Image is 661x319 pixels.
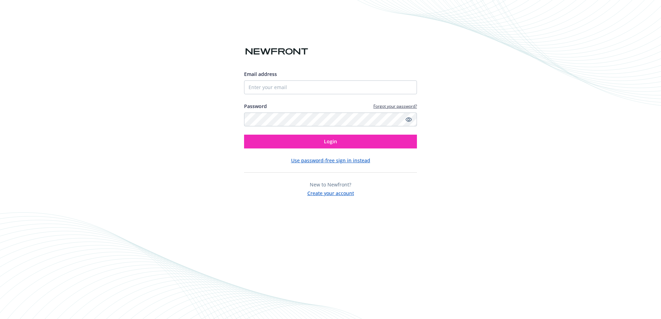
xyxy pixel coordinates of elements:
[244,103,267,110] label: Password
[244,135,417,148] button: Login
[307,188,354,197] button: Create your account
[310,181,351,188] span: New to Newfront?
[291,157,370,164] button: Use password-free sign in instead
[373,103,417,109] a: Forgot your password?
[244,80,417,94] input: Enter your email
[404,115,413,124] a: Show password
[244,46,309,58] img: Newfront logo
[244,113,417,126] input: Enter your password
[244,71,277,77] span: Email address
[324,138,337,145] span: Login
